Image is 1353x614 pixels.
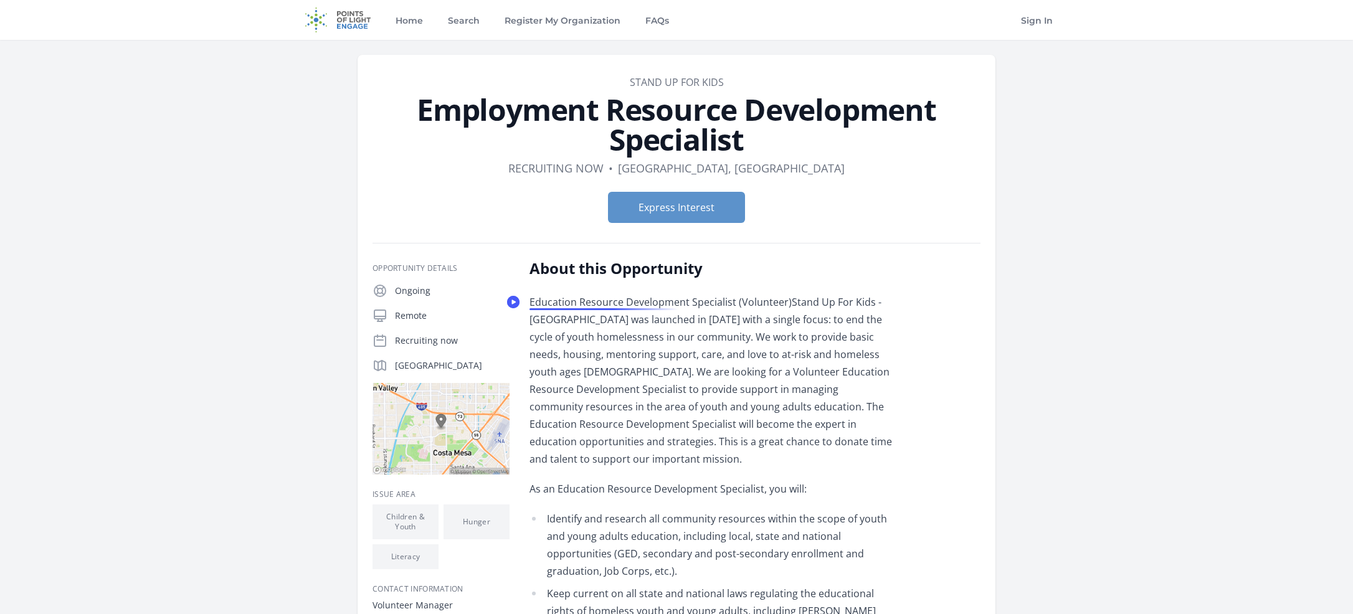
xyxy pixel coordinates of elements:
[609,159,613,177] div: •
[373,584,510,594] h3: Contact Information
[373,544,439,569] li: Literacy
[529,293,894,468] p: Education Resource Development Specialist (Volunteer)Stand Up For Kids - [GEOGRAPHIC_DATA] was la...
[608,192,745,223] button: Express Interest
[373,383,510,475] img: Map
[630,75,724,89] a: Stand Up For Kids
[395,359,510,372] p: [GEOGRAPHIC_DATA]
[444,504,510,539] li: Hunger
[373,95,980,154] h1: Employment Resource Development Specialist
[395,309,510,322] p: Remote
[529,258,894,278] h2: About this Opportunity
[395,285,510,297] p: Ongoing
[618,159,845,177] dd: [GEOGRAPHIC_DATA], [GEOGRAPHIC_DATA]
[529,510,894,580] li: Identify and research all community resources within the scope of youth and young adults educatio...
[373,489,510,499] h3: Issue area
[508,159,604,177] dd: Recruiting now
[395,334,510,347] p: Recruiting now
[373,263,510,273] h3: Opportunity Details
[529,480,894,498] p: As an Education Resource Development Specialist, you will:
[373,599,510,612] dt: Volunteer Manager
[373,504,439,539] li: Children & Youth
